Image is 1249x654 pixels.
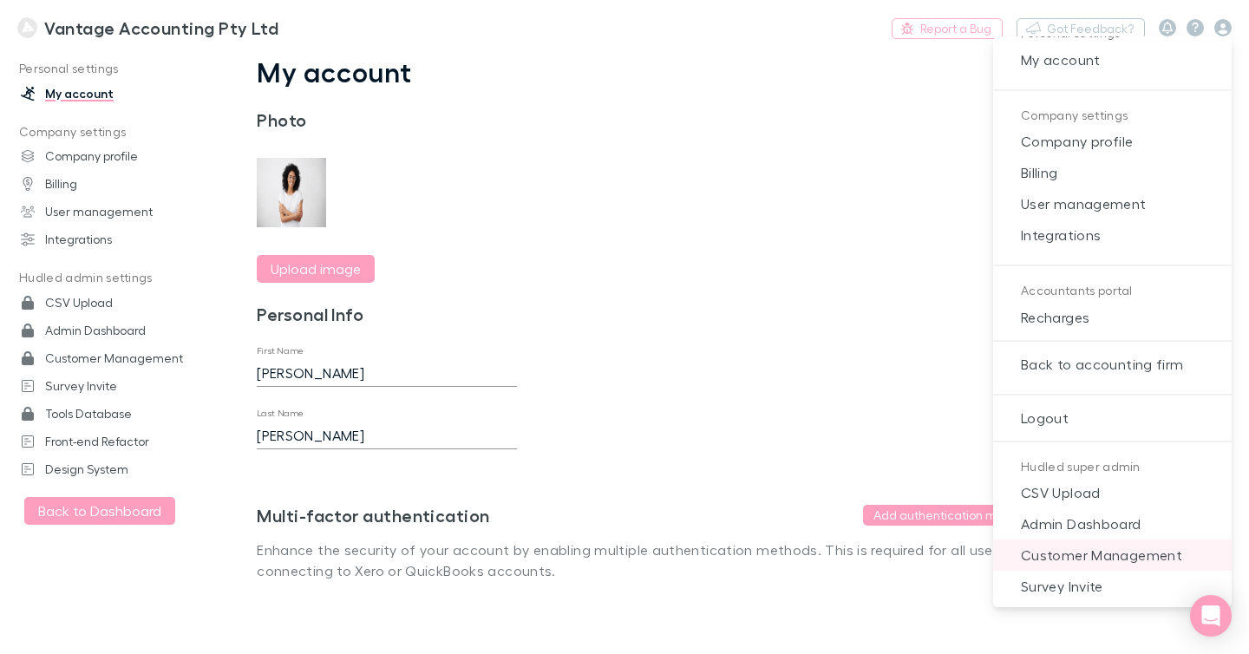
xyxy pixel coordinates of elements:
[1021,280,1204,302] p: Accountants portal
[1007,482,1218,503] span: CSV Upload
[1021,105,1204,127] p: Company settings
[1007,225,1218,245] span: Integrations
[1007,162,1218,183] span: Billing
[1007,576,1218,597] span: Survey Invite
[1007,408,1218,428] span: Logout
[1007,131,1218,152] span: Company profile
[1007,513,1218,534] span: Admin Dashboard
[1021,456,1204,478] p: Hudled super admin
[1007,307,1218,328] span: Recharges
[1007,193,1218,214] span: User management
[1007,49,1218,70] span: My account
[1007,545,1218,566] span: Customer Management
[1007,354,1218,375] span: Back to accounting firm
[1190,595,1232,637] div: Open Intercom Messenger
